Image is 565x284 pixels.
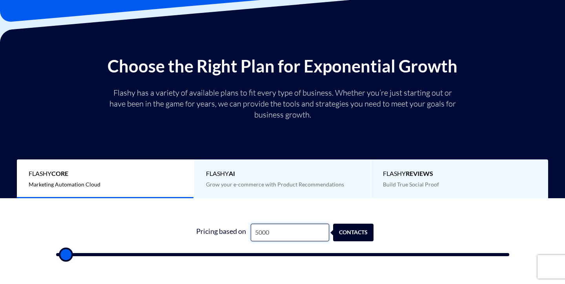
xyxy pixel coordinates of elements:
[206,181,344,188] span: Grow your e-commerce with Product Recommendations
[229,170,235,177] b: AI
[106,87,459,120] p: Flashy has a variety of available plans to fit every type of business. Whether you’re just starti...
[192,224,251,241] div: Pricing based on
[345,224,385,241] div: contacts
[29,181,100,188] span: Marketing Automation Cloud
[206,169,359,178] span: Flashy
[383,181,439,188] span: Build True Social Proof
[383,169,536,178] span: Flashy
[51,170,68,177] b: Core
[29,169,181,178] span: Flashy
[6,57,559,76] h2: Choose the Right Plan for Exponential Growth
[406,170,433,177] b: REVIEWS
